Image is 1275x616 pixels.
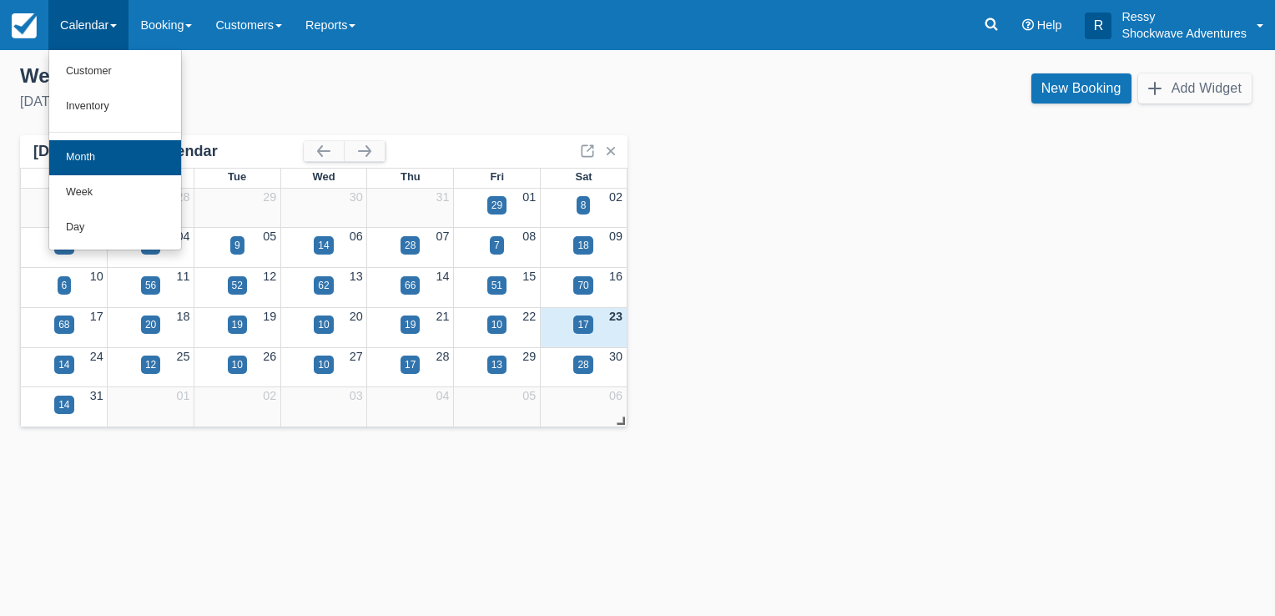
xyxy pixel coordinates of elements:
[318,238,329,253] div: 14
[228,170,246,183] span: Tue
[312,170,335,183] span: Wed
[436,389,450,402] a: 04
[522,389,536,402] a: 05
[49,175,181,210] a: Week
[491,317,502,332] div: 10
[33,142,304,161] div: [DATE] Booking Calendar
[176,310,189,323] a: 18
[1121,8,1247,25] p: Ressy
[318,357,329,372] div: 10
[405,357,416,372] div: 17
[577,238,588,253] div: 18
[90,389,103,402] a: 31
[436,310,450,323] a: 21
[609,190,622,204] a: 02
[90,270,103,283] a: 10
[1031,73,1131,104] a: New Booking
[234,238,240,253] div: 9
[49,140,181,175] a: Month
[263,190,276,204] a: 29
[1022,19,1034,31] i: Help
[522,310,536,323] a: 22
[577,317,588,332] div: 17
[494,238,500,253] div: 7
[176,270,189,283] a: 11
[401,170,421,183] span: Thu
[176,190,189,204] a: 28
[577,357,588,372] div: 28
[436,270,450,283] a: 14
[145,317,156,332] div: 20
[145,278,156,293] div: 56
[232,357,243,372] div: 10
[350,190,363,204] a: 30
[609,230,622,243] a: 09
[176,350,189,363] a: 25
[609,350,622,363] a: 30
[90,350,103,363] a: 24
[1138,73,1252,104] button: Add Widget
[49,54,181,89] a: Customer
[491,198,502,213] div: 29
[49,89,181,124] a: Inventory
[577,278,588,293] div: 70
[436,350,450,363] a: 28
[436,190,450,204] a: 31
[609,389,622,402] a: 06
[58,317,69,332] div: 68
[350,389,363,402] a: 03
[232,317,243,332] div: 19
[48,50,182,250] ul: Calendar
[350,310,363,323] a: 20
[522,270,536,283] a: 15
[58,397,69,412] div: 14
[350,230,363,243] a: 06
[263,350,276,363] a: 26
[263,230,276,243] a: 05
[145,357,156,372] div: 12
[49,210,181,245] a: Day
[176,230,189,243] a: 04
[350,270,363,283] a: 13
[232,278,243,293] div: 52
[522,190,536,204] a: 01
[491,278,502,293] div: 51
[576,170,592,183] span: Sat
[1085,13,1111,39] div: R
[1037,18,1062,32] span: Help
[405,278,416,293] div: 66
[58,357,69,372] div: 14
[263,310,276,323] a: 19
[20,63,624,88] div: Welcome , Ressy !
[522,350,536,363] a: 29
[405,317,416,332] div: 19
[263,270,276,283] a: 12
[20,92,624,112] div: [DATE]
[350,350,363,363] a: 27
[609,310,622,323] a: 23
[490,170,504,183] span: Fri
[62,278,68,293] div: 6
[90,310,103,323] a: 17
[1121,25,1247,42] p: Shockwave Adventures
[318,317,329,332] div: 10
[176,389,189,402] a: 01
[318,278,329,293] div: 62
[491,357,502,372] div: 13
[522,230,536,243] a: 08
[581,198,587,213] div: 8
[436,230,450,243] a: 07
[405,238,416,253] div: 28
[263,389,276,402] a: 02
[12,13,37,38] img: checkfront-main-nav-mini-logo.png
[609,270,622,283] a: 16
